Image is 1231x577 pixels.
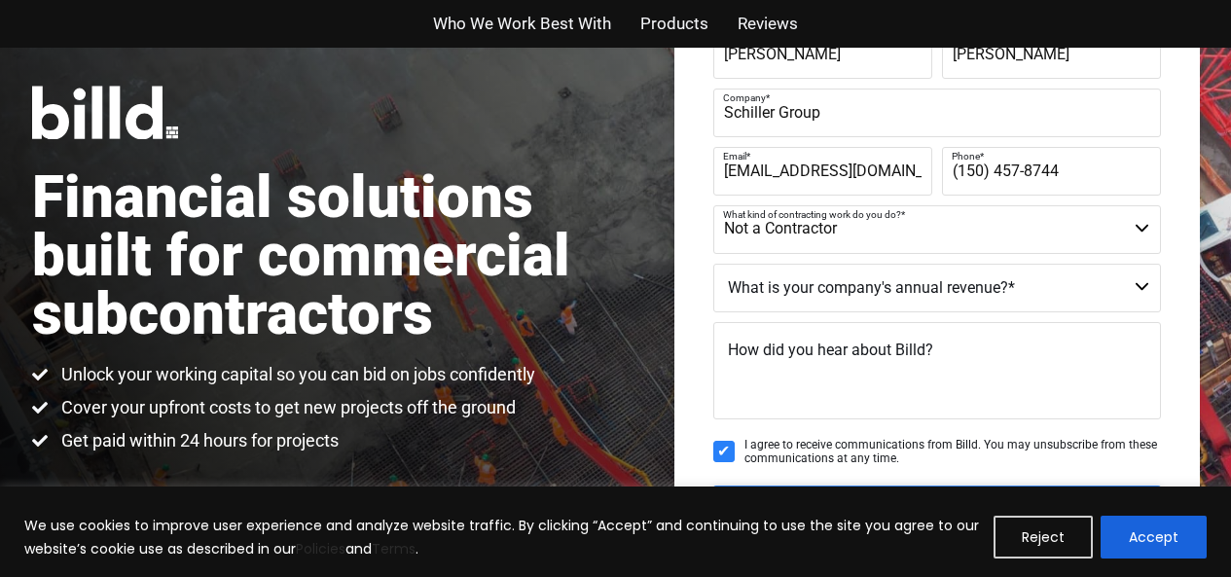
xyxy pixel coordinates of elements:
span: Get paid within 24 hours for projects [56,429,339,452]
span: Phone [952,150,980,161]
span: Cover your upfront costs to get new projects off the ground [56,396,516,419]
h1: Financial solutions built for commercial subcontractors [32,168,616,343]
a: Policies [296,539,345,559]
span: How did you hear about Billd? [728,341,933,359]
button: Reject [994,516,1093,559]
span: Unlock your working capital so you can bid on jobs confidently [56,363,535,386]
span: Email [723,150,746,161]
span: Company [723,91,766,102]
input: I agree to receive communications from Billd. You may unsubscribe from these communications at an... [713,441,735,462]
a: Products [640,10,708,38]
a: Reviews [738,10,798,38]
span: I agree to receive communications from Billd. You may unsubscribe from these communications at an... [744,438,1161,466]
p: We use cookies to improve user experience and analyze website traffic. By clicking “Accept” and c... [24,514,979,560]
button: Accept [1101,516,1207,559]
a: Terms [372,539,416,559]
input: GET IN TOUCH [713,486,1161,544]
a: Who We Work Best With [433,10,611,38]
